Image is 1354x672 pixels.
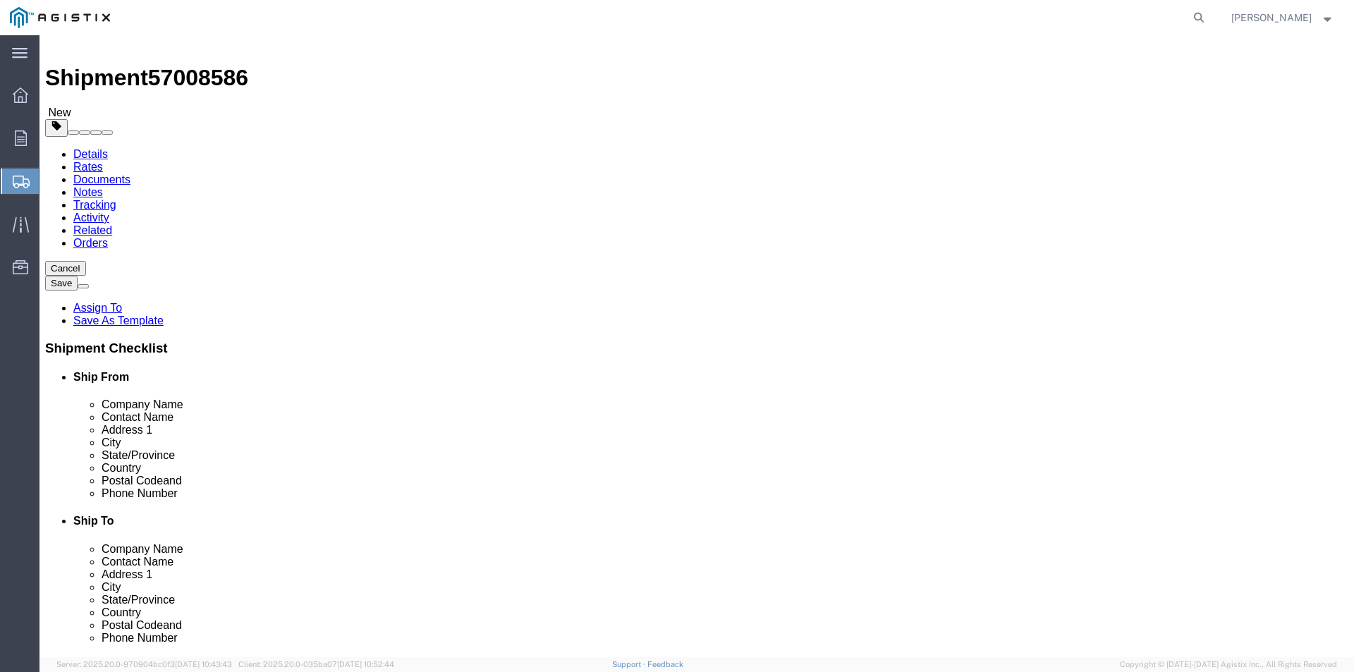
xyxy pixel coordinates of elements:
span: Client: 2025.20.0-035ba07 [238,660,394,668]
span: Server: 2025.20.0-970904bc0f3 [56,660,232,668]
a: Feedback [647,660,683,668]
span: David Landers [1231,10,1312,25]
span: [DATE] 10:43:43 [175,660,232,668]
button: [PERSON_NAME] [1231,9,1335,26]
a: Support [612,660,647,668]
iframe: FS Legacy Container [39,35,1354,657]
span: Copyright © [DATE]-[DATE] Agistix Inc., All Rights Reserved [1120,659,1337,671]
span: [DATE] 10:52:44 [337,660,394,668]
img: logo [10,7,110,28]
